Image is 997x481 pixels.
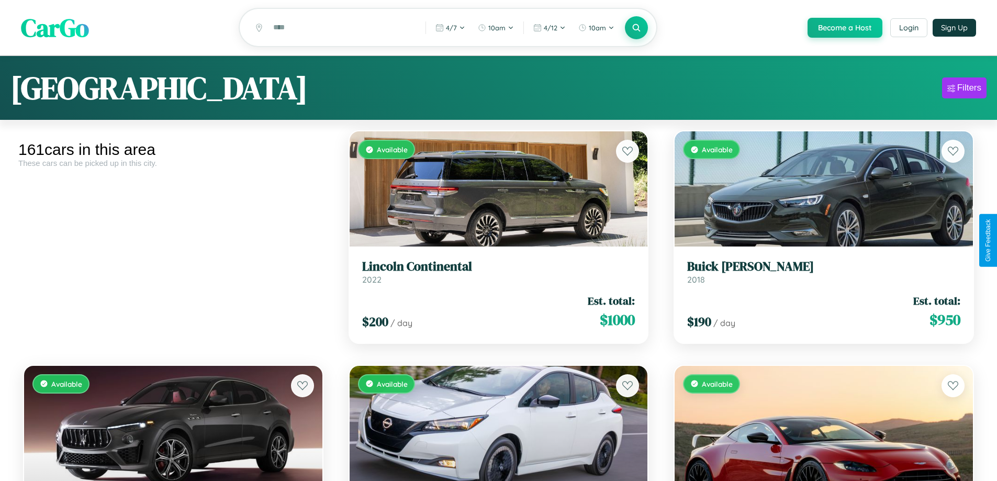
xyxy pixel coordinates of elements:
[528,19,571,36] button: 4/12
[446,24,457,32] span: 4 / 7
[488,24,506,32] span: 10am
[21,10,89,45] span: CarGo
[713,318,735,328] span: / day
[362,274,382,285] span: 2022
[808,18,882,38] button: Become a Host
[18,159,328,167] div: These cars can be picked up in this city.
[390,318,412,328] span: / day
[984,219,992,262] div: Give Feedback
[687,313,711,330] span: $ 190
[18,141,328,159] div: 161 cars in this area
[573,19,620,36] button: 10am
[687,259,960,285] a: Buick [PERSON_NAME]2018
[588,293,635,308] span: Est. total:
[702,145,733,154] span: Available
[913,293,960,308] span: Est. total:
[890,18,927,37] button: Login
[589,24,606,32] span: 10am
[430,19,471,36] button: 4/7
[929,309,960,330] span: $ 950
[362,259,635,285] a: Lincoln Continental2022
[377,145,408,154] span: Available
[687,259,960,274] h3: Buick [PERSON_NAME]
[957,83,981,93] div: Filters
[942,77,987,98] button: Filters
[51,379,82,388] span: Available
[362,259,635,274] h3: Lincoln Continental
[377,379,408,388] span: Available
[473,19,519,36] button: 10am
[933,19,976,37] button: Sign Up
[687,274,705,285] span: 2018
[702,379,733,388] span: Available
[544,24,557,32] span: 4 / 12
[362,313,388,330] span: $ 200
[600,309,635,330] span: $ 1000
[10,66,308,109] h1: [GEOGRAPHIC_DATA]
